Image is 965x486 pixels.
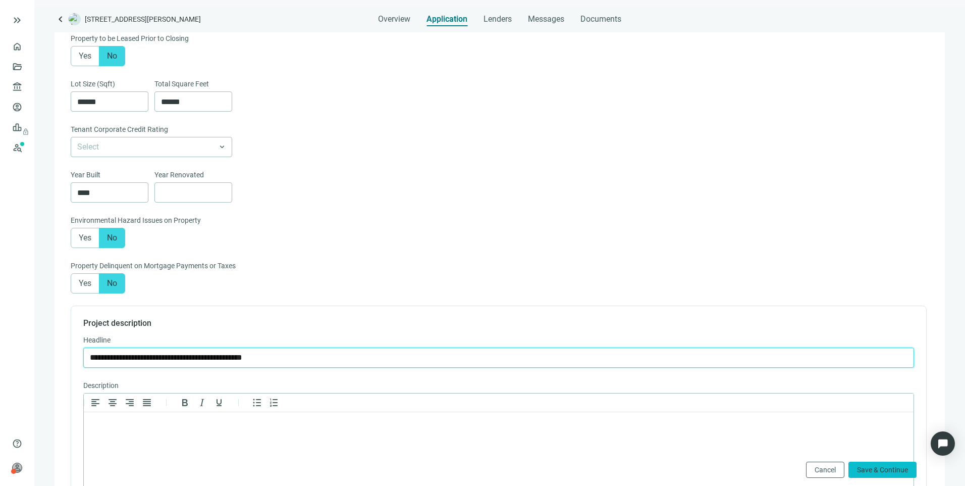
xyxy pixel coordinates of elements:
img: deal-logo [69,13,81,25]
button: Align center [104,397,121,409]
span: Application [426,14,467,24]
button: Italic [193,397,210,409]
button: Save & Continue [848,462,917,478]
span: No [107,278,117,288]
span: Property Delinquent on Mortgage Payments or Taxes [71,260,236,271]
span: [STREET_ADDRESS][PERSON_NAME] [85,14,201,24]
span: Year Built [71,169,100,180]
div: Open Intercom Messenger [931,431,955,456]
h4: Project description [83,318,914,328]
span: No [107,51,117,61]
span: Yes [79,51,91,61]
span: Cancel [815,466,836,474]
button: Align right [121,397,138,409]
span: Yes [79,278,91,288]
span: Lot Size (Sqft) [71,78,115,89]
button: Cancel [806,462,844,478]
span: Overview [378,14,410,24]
button: Bullet list [248,397,265,409]
span: Lenders [484,14,512,24]
button: Justify [138,397,155,409]
span: Messages [528,14,564,24]
button: Underline [210,397,228,409]
button: Bold [176,397,193,409]
span: person [12,463,22,473]
span: Yes [79,233,91,242]
span: Property to be Leased Prior to Closing [71,33,189,44]
span: Environmental Hazard Issues on Property [71,215,201,226]
span: Headline [83,334,111,346]
span: Tenant Corporate Credit Rating [71,124,168,135]
span: Save & Continue [857,466,908,474]
button: Align left [87,397,104,409]
span: Documents [580,14,621,24]
a: keyboard_arrow_left [55,13,67,25]
button: Numbered list [265,397,283,409]
span: No [107,233,117,242]
button: keyboard_double_arrow_right [11,14,23,26]
span: Total Square Feet [154,78,209,89]
span: Description [83,380,119,391]
span: help [12,439,22,449]
span: Year Renovated [154,169,204,180]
